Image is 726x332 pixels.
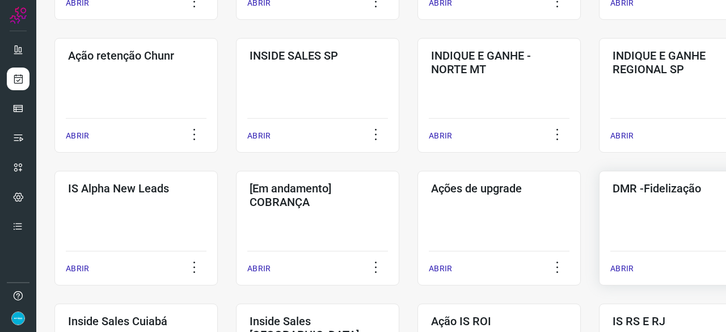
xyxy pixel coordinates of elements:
h3: INDIQUE E GANHE - NORTE MT [431,49,567,76]
h3: Ação IS ROI [431,314,567,328]
p: ABRIR [66,130,89,142]
h3: IS Alpha New Leads [68,182,204,195]
img: Logo [10,7,27,24]
p: ABRIR [66,263,89,275]
p: ABRIR [429,263,452,275]
h3: Ações de upgrade [431,182,567,195]
h3: Ação retenção Chunr [68,49,204,62]
img: 4352b08165ebb499c4ac5b335522ff74.png [11,312,25,325]
p: ABRIR [610,130,634,142]
h3: Inside Sales Cuiabá [68,314,204,328]
p: ABRIR [247,263,271,275]
h3: [Em andamento] COBRANÇA [250,182,386,209]
p: ABRIR [247,130,271,142]
p: ABRIR [429,130,452,142]
p: ABRIR [610,263,634,275]
h3: INSIDE SALES SP [250,49,386,62]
